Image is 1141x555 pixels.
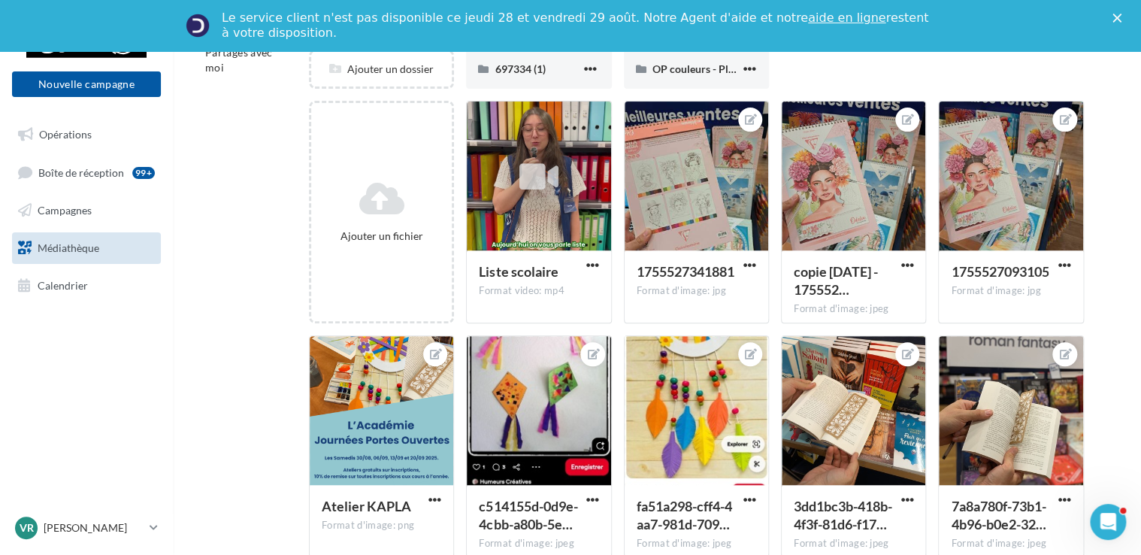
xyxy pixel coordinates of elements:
[652,62,794,75] span: OP couleurs - Planning A4.pdf
[38,278,88,291] span: Calendrier
[794,263,878,298] span: copie 18-08-2025 - 1755527093105
[322,498,411,514] span: Atelier KAPLA
[951,537,1070,550] div: Format d'image: jpeg
[44,520,144,535] p: [PERSON_NAME]
[9,156,164,189] a: Boîte de réception99+
[479,498,577,532] span: c514155d-0d9e-4cbb-a80b-5e2c3055968a
[637,263,734,280] span: 1755527341881
[322,519,441,532] div: Format d'image: png
[479,537,598,550] div: Format d'image: jpeg
[808,11,885,25] a: aide en ligne
[222,11,931,41] div: Le service client n'est pas disponible ce jeudi 28 et vendredi 29 août. Notre Agent d'aide et not...
[794,302,913,316] div: Format d'image: jpeg
[132,167,155,179] div: 99+
[9,119,164,150] a: Opérations
[951,263,1049,280] span: 1755527093105
[794,537,913,550] div: Format d'image: jpeg
[479,263,558,280] span: Liste scolaire
[317,229,446,244] div: Ajouter un fichier
[9,270,164,302] a: Calendrier
[495,62,545,75] span: 697334 (1)
[38,241,99,254] span: Médiathèque
[311,62,452,77] div: Ajouter un dossier
[794,498,892,532] span: 3dd1bc3b-418b-4f3f-81d6-f17367895b67
[637,284,756,298] div: Format d'image: jpg
[637,537,756,550] div: Format d'image: jpeg
[12,71,161,97] button: Nouvelle campagne
[9,195,164,226] a: Campagnes
[39,128,92,141] span: Opérations
[951,498,1046,532] span: 7a8a780f-73b1-4b96-b0e2-3235fd4dc16f
[186,14,210,38] img: Profile image for Service-Client
[38,165,124,178] span: Boîte de réception
[1112,14,1127,23] div: Fermer
[951,284,1070,298] div: Format d'image: jpg
[38,204,92,217] span: Campagnes
[12,514,161,542] a: Vr [PERSON_NAME]
[637,498,732,532] span: fa51a298-cff4-4aa7-981d-7095ba676912
[20,520,34,535] span: Vr
[479,284,598,298] div: Format video: mp4
[9,232,164,264] a: Médiathèque
[1090,504,1126,540] iframe: Intercom live chat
